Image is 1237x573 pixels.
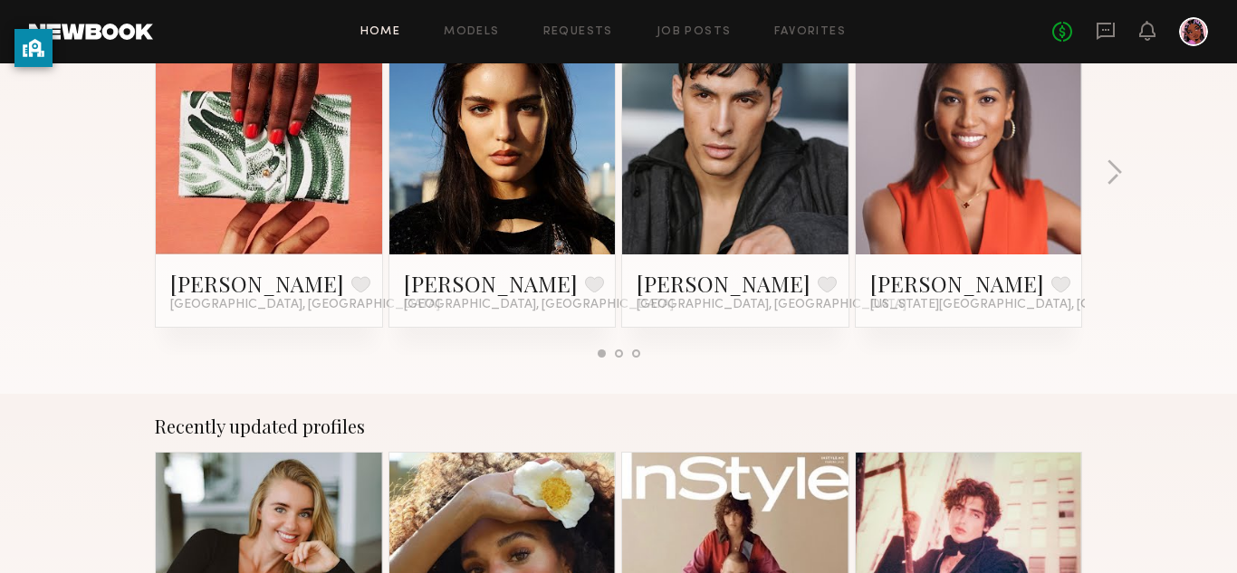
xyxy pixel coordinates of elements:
[637,298,906,312] span: [GEOGRAPHIC_DATA], [GEOGRAPHIC_DATA]
[543,26,613,38] a: Requests
[444,26,499,38] a: Models
[870,269,1044,298] a: [PERSON_NAME]
[360,26,401,38] a: Home
[404,269,578,298] a: [PERSON_NAME]
[637,269,810,298] a: [PERSON_NAME]
[170,298,440,312] span: [GEOGRAPHIC_DATA], [GEOGRAPHIC_DATA]
[774,26,846,38] a: Favorites
[404,298,674,312] span: [GEOGRAPHIC_DATA], [GEOGRAPHIC_DATA]
[870,298,1209,312] span: [US_STATE][GEOGRAPHIC_DATA], [GEOGRAPHIC_DATA]
[657,26,732,38] a: Job Posts
[155,415,1082,437] div: Recently updated profiles
[14,29,53,67] button: privacy banner
[170,269,344,298] a: [PERSON_NAME]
